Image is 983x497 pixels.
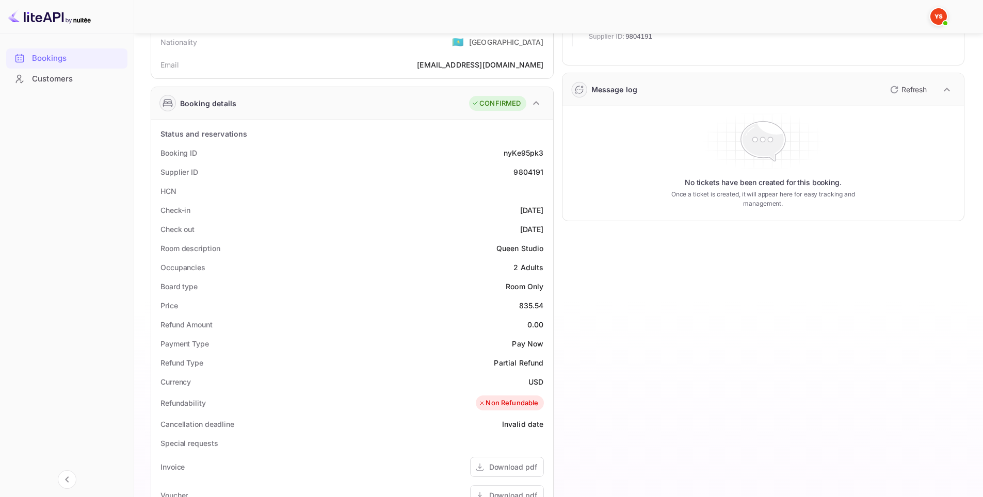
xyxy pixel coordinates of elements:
div: HCN [160,186,176,196]
div: [EMAIL_ADDRESS][DOMAIN_NAME] [417,59,543,70]
div: Room Only [506,281,543,292]
div: Nationality [160,37,198,47]
div: Price [160,300,178,311]
p: Refresh [901,84,927,95]
button: Collapse navigation [58,470,76,489]
span: United States [452,32,464,51]
div: Refund Type [160,357,203,368]
div: Status and reservations [160,128,247,139]
div: [DATE] [520,205,544,216]
span: 9804191 [625,31,652,42]
p: Once a ticket is created, it will appear here for easy tracking and management. [655,190,871,208]
img: LiteAPI logo [8,8,91,25]
div: 9804191 [513,167,543,177]
div: Customers [6,69,127,89]
div: [DATE] [520,224,544,235]
div: Booking ID [160,147,197,158]
div: nyKe95pk3 [504,147,543,158]
img: Yandex Support [930,8,947,25]
div: Message log [591,84,638,95]
div: Board type [160,281,198,292]
div: Cancellation deadline [160,419,234,429]
div: Payment Type [160,338,209,349]
div: Booking details [180,98,236,109]
a: Customers [6,69,127,88]
div: Download pdf [489,461,537,472]
div: Customers [32,73,122,85]
div: 0.00 [527,319,544,330]
div: Refund Amount [160,319,213,330]
div: Non Refundable [478,398,538,408]
div: 2 Adults [513,262,543,273]
span: Supplier ID: [589,31,625,42]
button: Refresh [884,81,931,98]
div: Check-in [160,205,190,216]
div: Partial Refund [494,357,543,368]
div: Pay Now [512,338,543,349]
div: CONFIRMED [472,98,521,109]
div: Room description [160,243,220,254]
div: Special requests [160,438,218,449]
div: Bookings [6,48,127,69]
div: Email [160,59,179,70]
div: Currency [160,376,191,387]
a: Bookings [6,48,127,68]
div: [GEOGRAPHIC_DATA] [469,37,544,47]
div: 835.54 [519,300,544,311]
p: No tickets have been created for this booking. [685,177,842,188]
div: Queen Studio [496,243,544,254]
div: Invoice [160,461,185,472]
div: Check out [160,224,195,235]
div: Refundability [160,397,206,408]
div: Invalid date [502,419,544,429]
div: USD [528,376,543,387]
div: Supplier ID [160,167,198,177]
div: Bookings [32,53,122,64]
div: Occupancies [160,262,205,273]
